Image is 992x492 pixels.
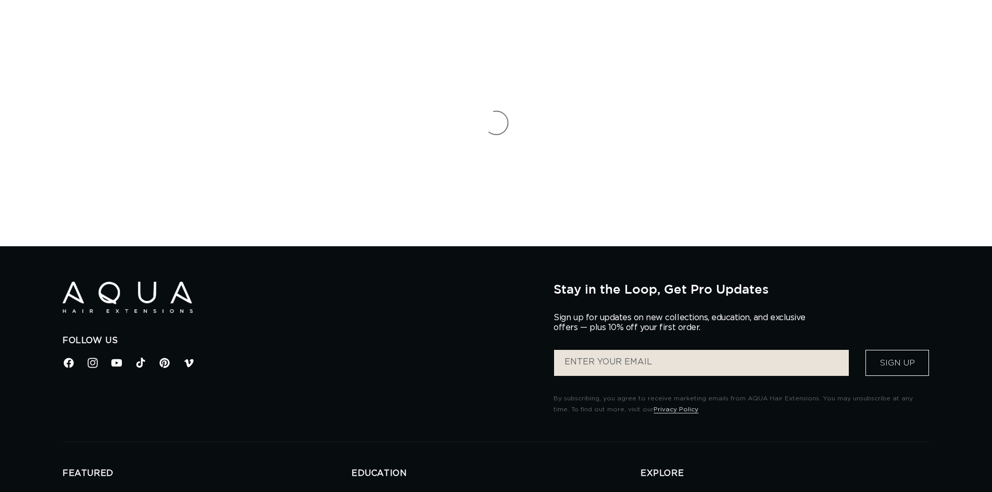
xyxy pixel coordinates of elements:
[62,335,538,346] h2: Follow Us
[865,350,929,376] button: Sign Up
[554,350,849,376] input: ENTER YOUR EMAIL
[351,468,641,479] h2: EDUCATION
[554,393,930,415] p: By subscribing, you agree to receive marketing emails from AQUA Hair Extensions. You may unsubscr...
[654,406,698,412] a: Privacy Policy
[62,468,351,479] h2: FEATURED
[554,313,814,333] p: Sign up for updates on new collections, education, and exclusive offers — plus 10% off your first...
[554,282,930,296] h2: Stay in the Loop, Get Pro Updates
[641,468,930,479] h2: EXPLORE
[62,282,193,313] img: Aqua Hair Extensions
